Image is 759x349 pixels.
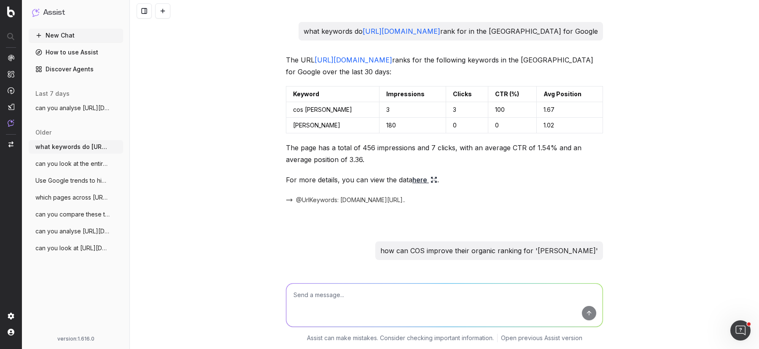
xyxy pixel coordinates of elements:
[363,27,440,35] a: [URL][DOMAIN_NAME]
[32,8,40,16] img: Assist
[536,118,603,133] td: 1.02
[488,118,536,133] td: 0
[286,54,603,78] p: The URL ranks for the following keywords in the [GEOGRAPHIC_DATA] for Google over the last 30 days:
[8,119,14,127] img: Assist
[446,87,488,102] td: Clicks
[8,103,14,110] img: Studio
[35,176,110,185] span: Use Google trends to highlight when tren
[379,87,446,102] td: Impressions
[29,241,123,255] button: can you look at [URL][DOMAIN_NAME]
[501,334,582,342] a: Open previous Assist version
[29,174,123,187] button: Use Google trends to highlight when tren
[379,102,446,118] td: 3
[43,7,65,19] h1: Assist
[296,196,405,204] span: @UrlKeywords: [DOMAIN_NAME][URL]..
[380,245,598,257] p: how can COS improve their organic ranking for '[PERSON_NAME]'
[730,320,751,341] iframe: Intercom live chat
[35,227,110,235] span: can you analyse [URL][DOMAIN_NAME]
[35,210,110,219] span: can you compare these two pages and iden
[29,191,123,204] button: which pages across [URL][DOMAIN_NAME]
[8,70,14,78] img: Intelligence
[307,334,494,342] p: Assist can make mistakes. Consider checking important information.
[8,141,13,147] img: Switch project
[536,102,603,118] td: 1.67
[29,62,123,76] a: Discover Agents
[35,104,110,112] span: can you analyse [URL][DOMAIN_NAME]
[286,174,603,186] p: For more details, you can view the data .
[286,102,379,118] td: cos [PERSON_NAME]
[35,143,110,151] span: what keywords do [URL][DOMAIN_NAME]
[29,208,123,221] button: can you compare these two pages and iden
[304,25,598,37] p: what keywords do rank for in the [GEOGRAPHIC_DATA] for Google
[8,54,14,61] img: Analytics
[446,102,488,118] td: 3
[379,118,446,133] td: 180
[35,128,51,137] span: older
[8,87,14,94] img: Activation
[446,118,488,133] td: 0
[536,87,603,102] td: Avg Position
[32,7,120,19] button: Assist
[8,329,14,335] img: My account
[8,313,14,319] img: Setting
[29,225,123,238] button: can you analyse [URL][DOMAIN_NAME]
[286,87,379,102] td: Keyword
[286,196,415,204] button: @UrlKeywords: [DOMAIN_NAME][URL]..
[29,101,123,115] button: can you analyse [URL][DOMAIN_NAME]
[32,335,120,342] div: version: 1.616.0
[29,140,123,154] button: what keywords do [URL][DOMAIN_NAME]
[29,157,123,170] button: can you look at the entire [URL]
[488,102,536,118] td: 100
[315,56,392,64] a: [URL][DOMAIN_NAME]
[286,142,603,165] p: The page has a total of 456 impressions and 7 clicks, with an average CTR of 1.54% and an average...
[35,160,110,168] span: can you look at the entire [URL]
[488,87,536,102] td: CTR (%)
[35,89,70,98] span: last 7 days
[35,193,110,202] span: which pages across [URL][DOMAIN_NAME]
[29,46,123,59] a: How to use Assist
[412,174,437,186] a: here
[35,244,110,252] span: can you look at [URL][DOMAIN_NAME]
[286,118,379,133] td: [PERSON_NAME]
[7,6,15,17] img: Botify logo
[29,29,123,42] button: New Chat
